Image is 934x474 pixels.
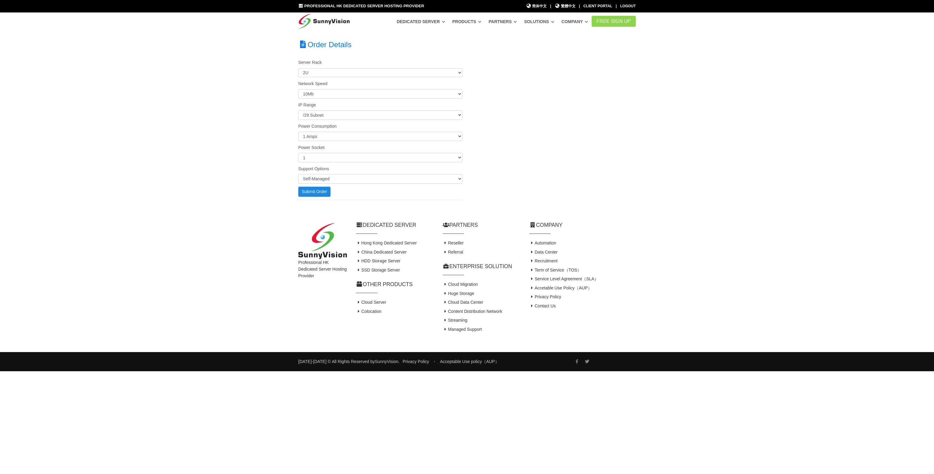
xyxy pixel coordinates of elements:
a: Managed Support [443,327,482,332]
h2: Partners [443,221,520,229]
a: Cloud Migration [443,282,478,287]
img: SunnyVision Limited [298,223,347,259]
a: Dedicated Server [397,16,445,27]
a: Streaming [443,318,467,323]
h2: Order Details [298,40,636,50]
li: | [550,3,551,9]
a: Logout [620,4,636,8]
span: Professional HK Dedicated Server Hosting Provider [304,4,424,8]
a: Automation [529,240,556,245]
label: Server Rack [298,59,322,66]
a: Data Center [529,250,558,254]
a: Service Level Agreement（SLA） [529,276,599,281]
label: Network Speed [298,80,327,87]
a: 繁體中文 [555,3,576,9]
a: Solutions [524,16,554,27]
a: SSD Storage Server [356,268,400,272]
a: Colocation [356,309,382,314]
label: IP Range [298,102,316,108]
button: Submit Order [298,187,330,197]
label: Power Consumption [298,123,337,130]
a: Privacy Policy [403,359,429,364]
a: Huge Storage [443,291,474,296]
a: Content Distribution Network [443,309,502,314]
div: Professional HK Dedicated Server Hosting Provider [294,223,351,334]
a: Reseller [443,240,464,245]
h2: Dedicated Server [356,221,434,229]
a: Accetable Use Policy（AUP） [529,285,592,290]
small: [DATE]-[DATE] © All Rights Reserved by . [298,358,400,365]
label: Support Options [298,165,329,172]
li: | [579,3,580,9]
h2: Company [529,221,636,229]
li: | [616,3,617,9]
a: Referral [443,250,463,254]
a: Cloud Server [356,300,386,305]
h2: Enterprise Solution [443,263,520,270]
a: Products [452,16,481,27]
div: Client Portal [583,3,612,9]
a: SunnyVision [375,359,399,364]
a: Privacy Policy [529,294,561,299]
a: FREE Sign Up [592,16,636,27]
a: Term of Service（TOS） [529,268,581,272]
a: HDD Storage Server [356,258,400,263]
a: China Dedicated Server [356,250,406,254]
label: Power Socket [298,144,324,151]
a: 简体中文 [526,3,547,9]
a: Cloud Data Center [443,300,483,305]
a: Company [562,16,588,27]
a: Partners [489,16,517,27]
a: Acceptable Use policy（AUP） [440,359,499,364]
a: Recruitment [529,258,558,263]
h2: Other Products [356,281,434,288]
a: Contact Us [529,303,556,308]
a: Hong Kong Dedicated Server [356,240,417,245]
span: ・ [432,359,437,364]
